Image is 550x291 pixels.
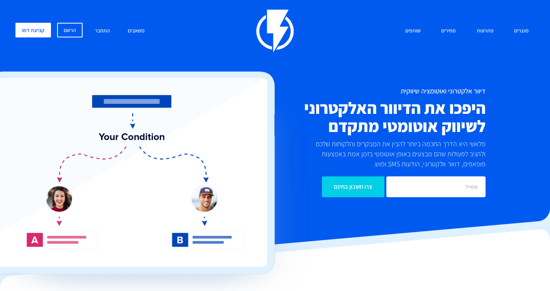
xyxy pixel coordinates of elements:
[435,23,462,39] a: מחירים
[386,176,486,197] input: אימייל
[15,23,51,37] a: קביעת דמו
[508,23,535,39] a: מוצרים
[89,23,116,39] a: התחבר
[399,23,426,39] a: שותפים
[237,87,486,95] h1: דיוור אלקטרוני ואוטומציה שיווקית
[322,176,384,197] input: צרו חשבון בחינם
[471,23,499,39] a: פתרונות
[303,139,486,169] p: פלאשי היא הדרך החכמה ביותר להבין את המבקרים והלקוחות שלכם ולהגיב לפעולות שהם מבצעים באופן אוטומטי...
[122,23,151,39] a: משאבים
[237,99,486,135] h2: היפכו את הדיוור האלקטרוני לשיווק אוטומטי מתקדם
[57,23,83,37] a: הרשם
